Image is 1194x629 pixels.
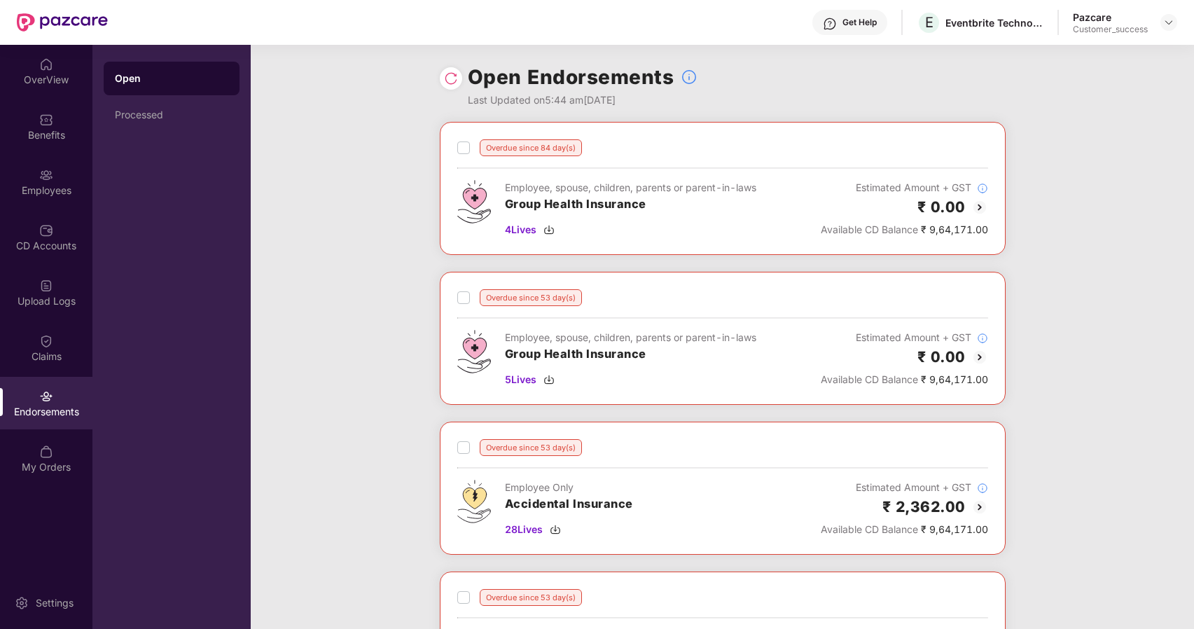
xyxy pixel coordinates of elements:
[821,372,988,387] div: ₹ 9,64,171.00
[39,334,53,348] img: svg+xml;base64,PHN2ZyBpZD0iQ2xhaW0iIHhtbG5zPSJodHRwOi8vd3d3LnczLm9yZy8yMDAwL3N2ZyIgd2lkdGg9IjIwIi...
[821,480,988,495] div: Estimated Amount + GST
[15,596,29,610] img: svg+xml;base64,PHN2ZyBpZD0iU2V0dGluZy0yMHgyMCIgeG1sbnM9Imh0dHA6Ly93d3cudzMub3JnLzIwMDAvc3ZnIiB3aW...
[977,483,988,494] img: svg+xml;base64,PHN2ZyBpZD0iSW5mb18tXzMyeDMyIiBkYXRhLW5hbWU9IkluZm8gLSAzMngzMiIgeG1sbnM9Imh0dHA6Ly...
[945,16,1043,29] div: Eventbrite Technologies India Private Limited
[681,69,697,85] img: svg+xml;base64,PHN2ZyBpZD0iSW5mb18tXzMyeDMyIiBkYXRhLW5hbWU9IkluZm8gLSAzMngzMiIgeG1sbnM9Imh0dHA6Ly...
[39,57,53,71] img: svg+xml;base64,PHN2ZyBpZD0iSG9tZSIgeG1sbnM9Imh0dHA6Ly93d3cudzMub3JnLzIwMDAvc3ZnIiB3aWR0aD0iMjAiIG...
[1073,24,1148,35] div: Customer_success
[39,168,53,182] img: svg+xml;base64,PHN2ZyBpZD0iRW1wbG95ZWVzIiB4bWxucz0iaHR0cDovL3d3dy53My5vcmcvMjAwMC9zdmciIHdpZHRoPS...
[505,330,756,345] div: Employee, spouse, children, parents or parent-in-laws
[543,224,555,235] img: svg+xml;base64,PHN2ZyBpZD0iRG93bmxvYWQtMzJ4MzIiIHhtbG5zPSJodHRwOi8vd3d3LnczLm9yZy8yMDAwL3N2ZyIgd2...
[543,374,555,385] img: svg+xml;base64,PHN2ZyBpZD0iRG93bmxvYWQtMzJ4MzIiIHhtbG5zPSJodHRwOi8vd3d3LnczLm9yZy8yMDAwL3N2ZyIgd2...
[821,330,988,345] div: Estimated Amount + GST
[971,199,988,216] img: svg+xml;base64,PHN2ZyBpZD0iQmFjay0yMHgyMCIgeG1sbnM9Imh0dHA6Ly93d3cudzMub3JnLzIwMDAvc3ZnIiB3aWR0aD...
[505,522,543,537] span: 28 Lives
[39,389,53,403] img: svg+xml;base64,PHN2ZyBpZD0iRW5kb3JzZW1lbnRzIiB4bWxucz0iaHR0cDovL3d3dy53My5vcmcvMjAwMC9zdmciIHdpZH...
[505,372,536,387] span: 5 Lives
[1163,17,1174,28] img: svg+xml;base64,PHN2ZyBpZD0iRHJvcGRvd24tMzJ4MzIiIHhtbG5zPSJodHRwOi8vd3d3LnczLm9yZy8yMDAwL3N2ZyIgd2...
[468,92,698,108] div: Last Updated on 5:44 am[DATE]
[971,499,988,516] img: svg+xml;base64,PHN2ZyBpZD0iQmFjay0yMHgyMCIgeG1sbnM9Imh0dHA6Ly93d3cudzMub3JnLzIwMDAvc3ZnIiB3aWR0aD...
[882,495,966,518] h2: ₹ 2,362.00
[823,17,837,31] img: svg+xml;base64,PHN2ZyBpZD0iSGVscC0zMngzMiIgeG1sbnM9Imh0dHA6Ly93d3cudzMub3JnLzIwMDAvc3ZnIiB3aWR0aD...
[821,180,988,195] div: Estimated Amount + GST
[480,289,582,306] div: Overdue since 53 day(s)
[480,139,582,156] div: Overdue since 84 day(s)
[821,223,918,235] span: Available CD Balance
[925,14,933,31] span: E
[17,13,108,32] img: New Pazcare Logo
[821,522,988,537] div: ₹ 9,64,171.00
[468,62,674,92] h1: Open Endorsements
[115,71,228,85] div: Open
[505,180,756,195] div: Employee, spouse, children, parents or parent-in-laws
[115,109,228,120] div: Processed
[505,345,756,364] h3: Group Health Insurance
[821,373,918,385] span: Available CD Balance
[1073,11,1148,24] div: Pazcare
[971,349,988,366] img: svg+xml;base64,PHN2ZyBpZD0iQmFjay0yMHgyMCIgeG1sbnM9Imh0dHA6Ly93d3cudzMub3JnLzIwMDAvc3ZnIiB3aWR0aD...
[505,495,633,513] h3: Accidental Insurance
[480,589,582,606] div: Overdue since 53 day(s)
[977,333,988,344] img: svg+xml;base64,PHN2ZyBpZD0iSW5mb18tXzMyeDMyIiBkYXRhLW5hbWU9IkluZm8gLSAzMngzMiIgeG1sbnM9Imh0dHA6Ly...
[444,71,458,85] img: svg+xml;base64,PHN2ZyBpZD0iUmVsb2FkLTMyeDMyIiB4bWxucz0iaHR0cDovL3d3dy53My5vcmcvMjAwMC9zdmciIHdpZH...
[39,279,53,293] img: svg+xml;base64,PHN2ZyBpZD0iVXBsb2FkX0xvZ3MiIGRhdGEtbmFtZT0iVXBsb2FkIExvZ3MiIHhtbG5zPSJodHRwOi8vd3...
[977,183,988,194] img: svg+xml;base64,PHN2ZyBpZD0iSW5mb18tXzMyeDMyIiBkYXRhLW5hbWU9IkluZm8gLSAzMngzMiIgeG1sbnM9Imh0dHA6Ly...
[480,439,582,456] div: Overdue since 53 day(s)
[505,195,756,214] h3: Group Health Insurance
[39,113,53,127] img: svg+xml;base64,PHN2ZyBpZD0iQmVuZWZpdHMiIHhtbG5zPSJodHRwOi8vd3d3LnczLm9yZy8yMDAwL3N2ZyIgd2lkdGg9Ij...
[457,480,491,523] img: svg+xml;base64,PHN2ZyB4bWxucz0iaHR0cDovL3d3dy53My5vcmcvMjAwMC9zdmciIHdpZHRoPSI0OS4zMjEiIGhlaWdodD...
[457,180,491,223] img: svg+xml;base64,PHN2ZyB4bWxucz0iaHR0cDovL3d3dy53My5vcmcvMjAwMC9zdmciIHdpZHRoPSI0Ny43MTQiIGhlaWdodD...
[842,17,877,28] div: Get Help
[821,222,988,237] div: ₹ 9,64,171.00
[550,524,561,535] img: svg+xml;base64,PHN2ZyBpZD0iRG93bmxvYWQtMzJ4MzIiIHhtbG5zPSJodHRwOi8vd3d3LnczLm9yZy8yMDAwL3N2ZyIgd2...
[505,480,633,495] div: Employee Only
[39,445,53,459] img: svg+xml;base64,PHN2ZyBpZD0iTXlfT3JkZXJzIiBkYXRhLW5hbWU9Ik15IE9yZGVycyIgeG1sbnM9Imh0dHA6Ly93d3cudz...
[32,596,78,610] div: Settings
[505,222,536,237] span: 4 Lives
[917,195,966,219] h2: ₹ 0.00
[39,223,53,237] img: svg+xml;base64,PHN2ZyBpZD0iQ0RfQWNjb3VudHMiIGRhdGEtbmFtZT0iQ0QgQWNjb3VudHMiIHhtbG5zPSJodHRwOi8vd3...
[917,345,966,368] h2: ₹ 0.00
[821,523,918,535] span: Available CD Balance
[457,330,491,373] img: svg+xml;base64,PHN2ZyB4bWxucz0iaHR0cDovL3d3dy53My5vcmcvMjAwMC9zdmciIHdpZHRoPSI0Ny43MTQiIGhlaWdodD...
